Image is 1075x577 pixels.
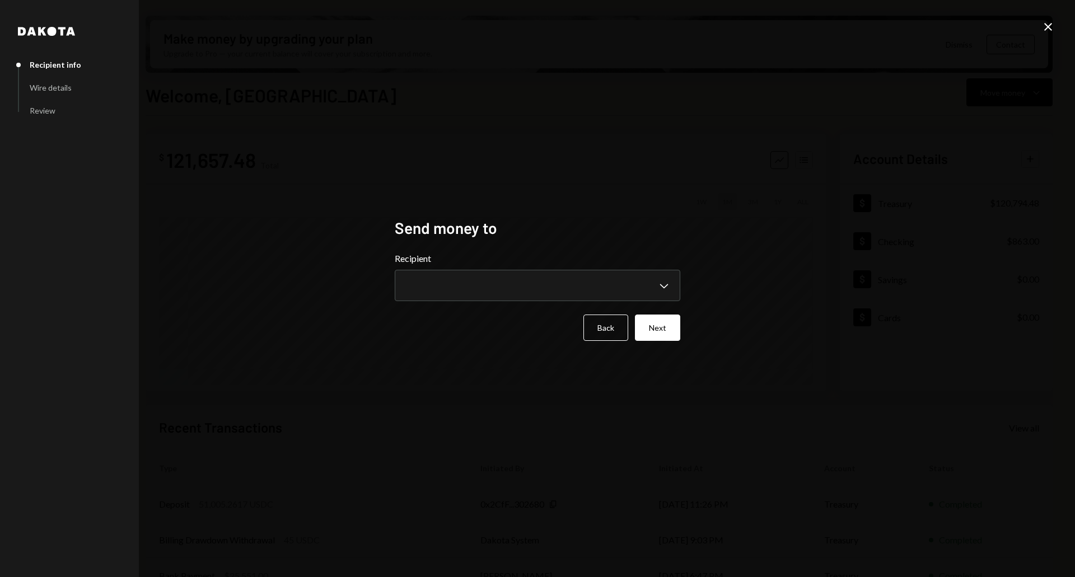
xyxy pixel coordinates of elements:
[395,270,680,301] button: Recipient
[30,60,81,69] div: Recipient info
[583,315,628,341] button: Back
[635,315,680,341] button: Next
[30,83,72,92] div: Wire details
[395,252,680,265] label: Recipient
[30,106,55,115] div: Review
[395,217,680,239] h2: Send money to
